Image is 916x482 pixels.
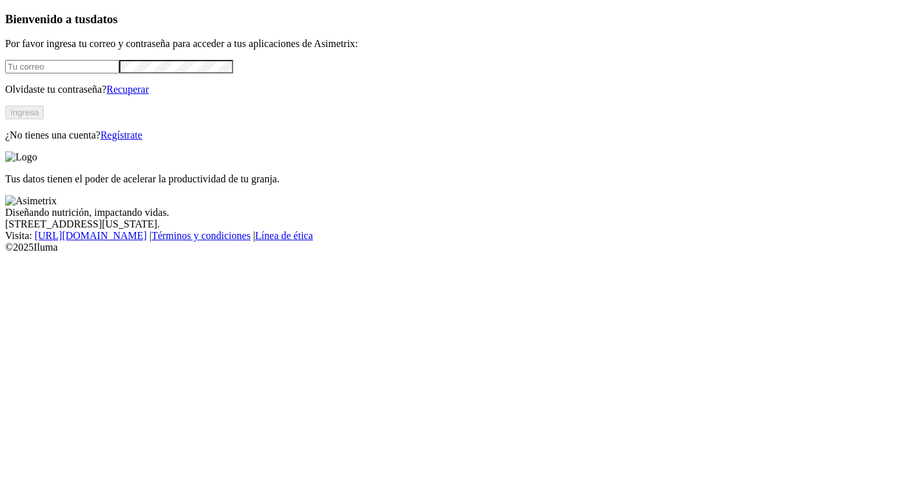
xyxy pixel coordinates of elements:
p: Por favor ingresa tu correo y contraseña para acceder a tus aplicaciones de Asimetrix: [5,38,911,50]
p: Olvidaste tu contraseña? [5,84,911,95]
img: Asimetrix [5,195,57,207]
p: Tus datos tienen el poder de acelerar la productividad de tu granja. [5,173,911,185]
button: Ingresa [5,106,44,119]
p: ¿No tienes una cuenta? [5,130,911,141]
span: datos [90,12,118,26]
div: © 2025 Iluma [5,242,911,253]
div: [STREET_ADDRESS][US_STATE]. [5,218,911,230]
div: Diseñando nutrición, impactando vidas. [5,207,911,218]
a: Recuperar [106,84,149,95]
h3: Bienvenido a tus [5,12,911,26]
img: Logo [5,151,37,163]
a: Términos y condiciones [151,230,251,241]
a: [URL][DOMAIN_NAME] [35,230,147,241]
input: Tu correo [5,60,119,73]
div: Visita : | | [5,230,911,242]
a: Línea de ética [255,230,313,241]
a: Regístrate [100,130,142,140]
